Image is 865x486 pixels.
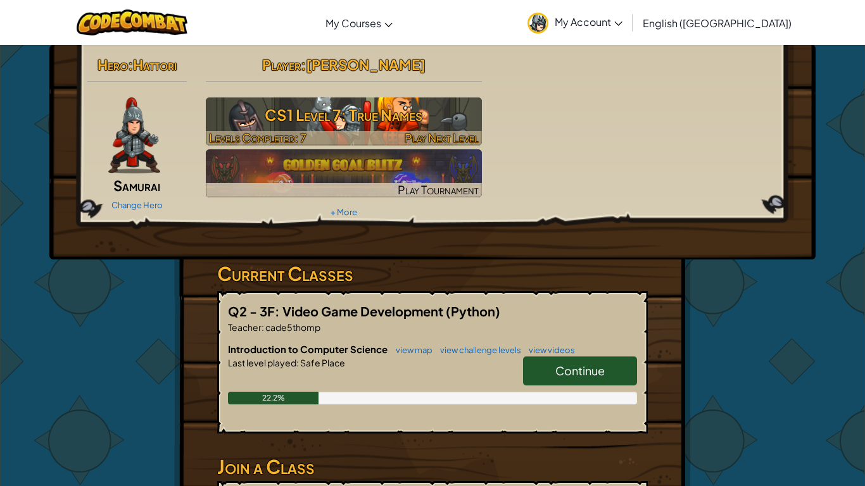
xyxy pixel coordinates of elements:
span: Play Next Level [405,130,479,145]
a: English ([GEOGRAPHIC_DATA]) [636,6,798,40]
span: Hattori [133,56,177,73]
span: Levels Completed: 7 [209,130,306,145]
img: CS1 Level 7: True Names [206,97,483,146]
span: Play Tournament [398,182,479,197]
span: Q2 - 3F: Video Game Development [228,303,446,319]
img: CodeCombat logo [77,9,187,35]
span: [PERSON_NAME] [306,56,426,73]
a: view challenge levels [434,345,521,355]
img: samurai.pose.png [108,97,160,173]
span: Player [262,56,301,73]
span: English ([GEOGRAPHIC_DATA]) [643,16,792,30]
div: 22.2% [228,392,319,404]
span: Last level played [228,357,296,368]
a: view map [389,345,432,355]
span: Introduction to Computer Science [228,343,389,355]
span: (Python) [446,303,500,319]
span: : [262,321,264,333]
span: Safe Place [299,357,345,368]
span: : [301,56,306,73]
h3: Join a Class [217,452,648,481]
a: Play Tournament [206,149,483,197]
span: My Courses [325,16,381,30]
span: Teacher [228,321,262,333]
a: My Account [521,3,629,42]
img: Golden Goal [206,149,483,197]
span: Continue [555,363,605,378]
a: view videos [522,345,575,355]
span: My Account [555,15,622,28]
span: : [296,357,299,368]
span: Samurai [113,177,160,194]
span: Hero [98,56,128,73]
a: + More [331,207,357,217]
a: My Courses [319,6,399,40]
a: Play Next Level [206,97,483,146]
span: cade5thomp [264,321,320,333]
img: avatar [527,13,548,34]
span: : [128,56,133,73]
h3: Current Classes [217,259,648,288]
h3: CS1 Level 7: True Names [206,101,483,129]
a: Change Hero [111,200,163,210]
